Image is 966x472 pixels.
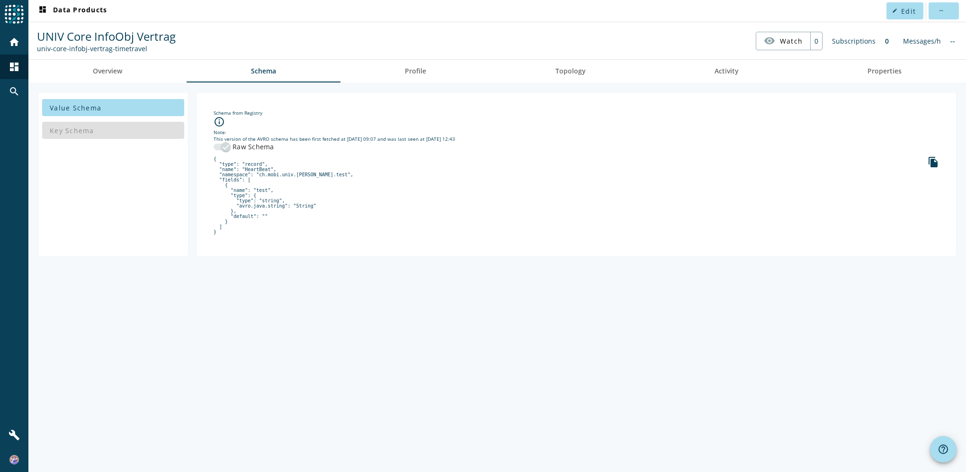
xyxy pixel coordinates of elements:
mat-icon: visibility [764,35,775,46]
div: Note: [214,129,939,136]
mat-icon: help_outline [938,444,949,455]
img: spoud-logo.svg [5,5,24,24]
span: Overview [93,68,122,74]
button: Value Schema [42,99,184,116]
img: 798d10c5a9f2a3eb89799e06e38493cd [9,455,19,464]
i: info_outline [214,116,225,127]
div: This version of the AVRO schema has been first fetched at [DATE] 09:07 and was last seen at [DATE... [214,136,939,142]
span: UNIV Core InfoObj Vertrag [37,28,176,44]
i: file_copy [928,156,939,168]
span: Watch [780,33,803,49]
div: Kafka Topic: univ-core-infobj-vertrag-timetravel [37,44,176,53]
div: Schema from Registry [214,109,939,116]
mat-icon: more_horiz [938,8,943,13]
button: Watch [756,32,810,49]
mat-icon: edit [892,8,897,13]
span: Profile [405,68,426,74]
span: Value Schema [50,103,101,112]
button: Edit [886,2,923,19]
mat-icon: build [9,429,20,441]
div: No information [946,32,960,50]
mat-icon: home [9,36,20,48]
mat-icon: dashboard [9,61,20,73]
div: Subscriptions [827,32,880,50]
mat-icon: search [9,86,20,97]
pre: { "type": "record", "name": "HeartBeat", "namespace": "ch.mobi.univ.[PERSON_NAME].test", "fields"... [214,156,939,235]
span: Schema [251,68,276,74]
span: Topology [555,68,586,74]
span: Data Products [37,5,107,17]
span: Edit [901,7,916,16]
button: Data Products [33,2,111,19]
div: 0 [810,32,822,50]
div: 0 [880,32,894,50]
label: Raw Schema [231,142,274,152]
span: Activity [715,68,739,74]
div: Messages/h [898,32,946,50]
span: Properties [868,68,902,74]
mat-icon: dashboard [37,5,48,17]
